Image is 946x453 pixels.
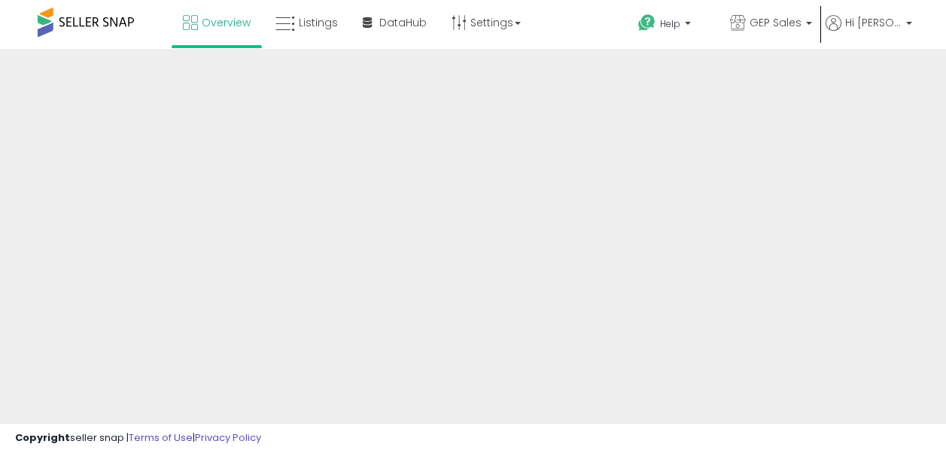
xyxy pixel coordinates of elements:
[750,15,802,30] span: GEP Sales
[129,430,193,445] a: Terms of Use
[15,431,261,445] div: seller snap | |
[195,430,261,445] a: Privacy Policy
[660,17,680,30] span: Help
[299,15,338,30] span: Listings
[626,2,716,49] a: Help
[826,15,912,49] a: Hi [PERSON_NAME]
[202,15,251,30] span: Overview
[637,14,656,32] i: Get Help
[15,430,70,445] strong: Copyright
[379,15,427,30] span: DataHub
[845,15,902,30] span: Hi [PERSON_NAME]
